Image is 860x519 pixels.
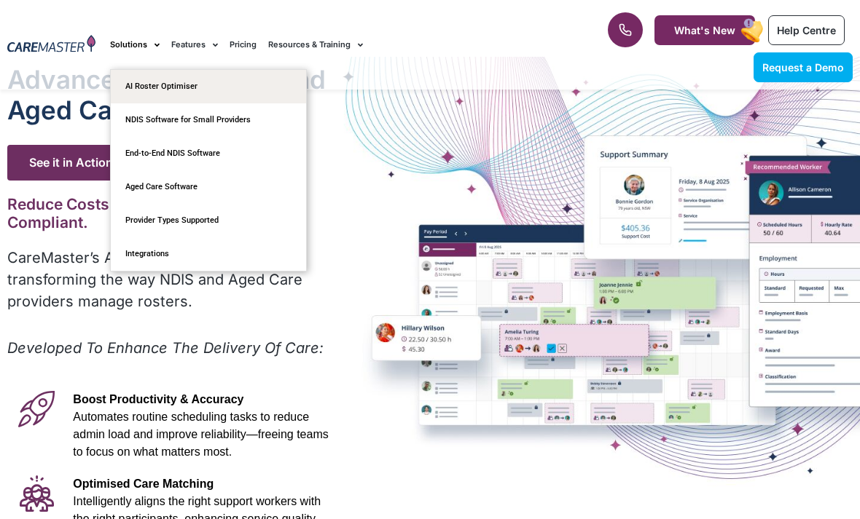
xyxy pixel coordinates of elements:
ul: Solutions [110,69,307,272]
a: Provider Types Supported [111,204,306,237]
a: Integrations [111,237,306,271]
em: Developed To Enhance The Delivery Of Care: [7,339,324,357]
span: Boost Productivity & Accuracy [73,393,243,405]
span: Automates routine scheduling tasks to reduce admin load and improve reliability—freeing teams to ... [73,411,328,458]
a: NDIS Software for Small Providers [111,103,306,137]
a: Resources & Training [268,20,363,69]
a: What's New [654,15,755,45]
a: End-to-End NDIS Software [111,137,306,170]
a: Solutions [110,20,160,69]
h1: Advanced Al for NDIS and Aged Care Rostering [7,64,345,125]
h2: Reduce Costs. Boost Efficiency. Stay Compliant. [7,195,345,231]
nav: Menu [110,20,549,69]
span: What's New [674,24,735,36]
img: CareMaster Logo [7,35,95,55]
a: Pricing [230,20,257,69]
a: Aged Care Software [111,170,306,204]
span: See it in Action [7,145,158,181]
a: Request a Demo [754,52,853,82]
a: Help Centre [768,15,845,45]
a: Features [171,20,218,69]
a: AI Roster Optimiser [111,70,306,103]
span: Optimised Care Matching [73,478,214,490]
p: CareMaster’s AI Roster Optimiser is transforming the way NDIS and Aged Care providers manage rost... [7,247,345,312]
span: Help Centre [777,24,836,36]
span: Request a Demo [762,61,844,74]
